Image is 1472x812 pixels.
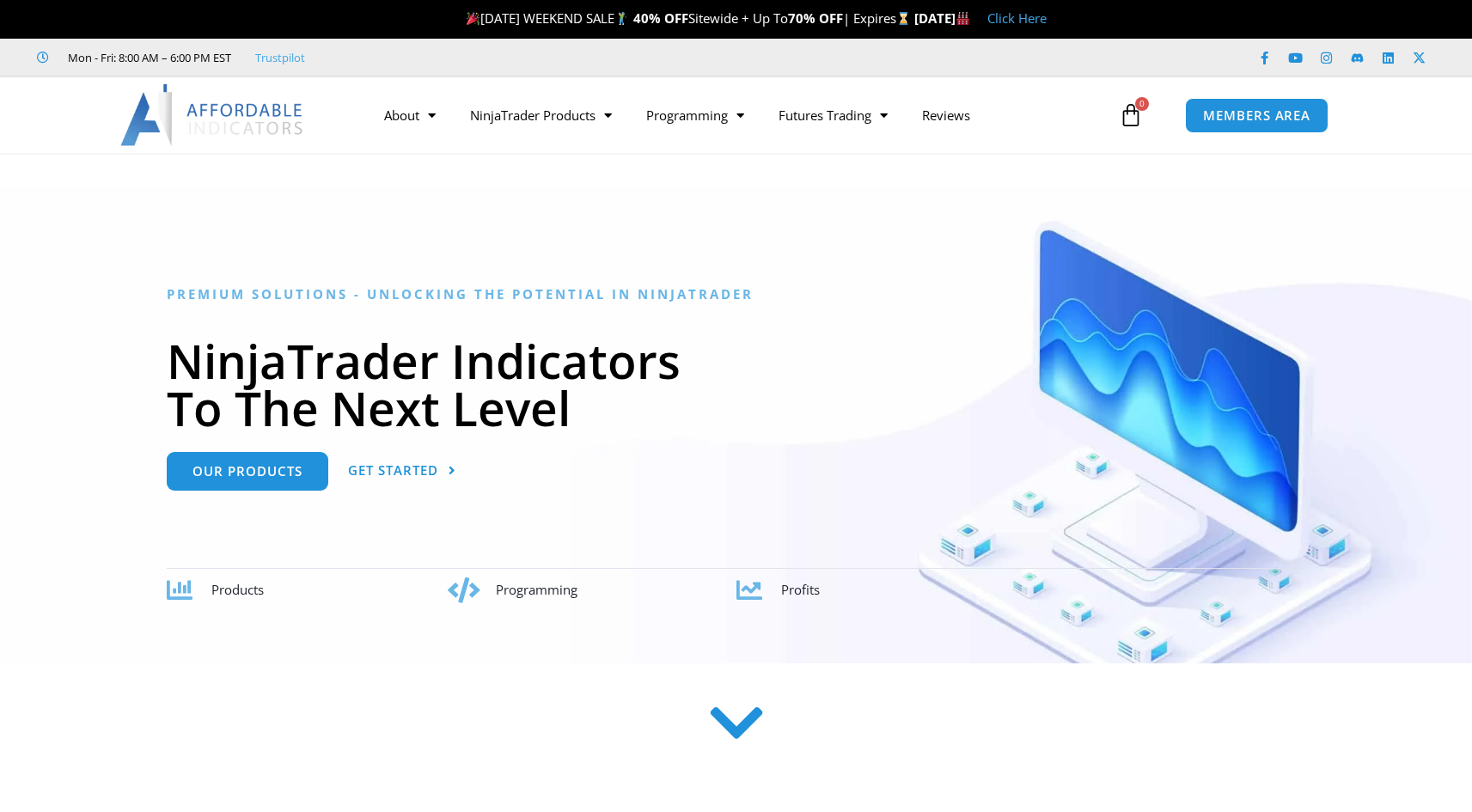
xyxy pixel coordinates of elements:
a: Trustpilot [255,47,305,68]
h1: NinjaTrader Indicators To The Next Level [167,337,1305,431]
a: Programming [629,95,761,135]
h6: Premium Solutions - Unlocking the Potential in NinjaTrader [167,286,1305,302]
strong: [DATE] [914,9,970,27]
a: Get Started [348,452,456,491]
a: About [367,95,453,135]
img: 🏭 [956,12,969,25]
a: 0 [1093,90,1169,140]
a: Futures Trading [761,95,905,135]
span: Programming [496,581,577,598]
span: Get Started [348,464,438,477]
a: Our Products [167,452,328,491]
span: MEMBERS AREA [1203,109,1310,122]
span: [DATE] WEEKEND SALE Sitewide + Up To | Expires [462,9,913,27]
strong: 40% OFF [633,9,688,27]
nav: Menu [367,95,1115,135]
img: 🎉 [467,12,479,25]
span: Products [211,581,264,598]
span: Our Products [192,465,302,478]
img: LogoAI | Affordable Indicators – NinjaTrader [120,84,305,146]
span: 0 [1135,97,1149,111]
strong: 70% OFF [788,9,843,27]
img: 🏌️‍♂️ [615,12,628,25]
a: MEMBERS AREA [1185,98,1328,133]
a: Click Here [987,9,1047,27]
a: Reviews [905,95,987,135]
a: NinjaTrader Products [453,95,629,135]
span: Profits [781,581,820,598]
span: Mon - Fri: 8:00 AM – 6:00 PM EST [64,47,231,68]
img: ⌛ [897,12,910,25]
